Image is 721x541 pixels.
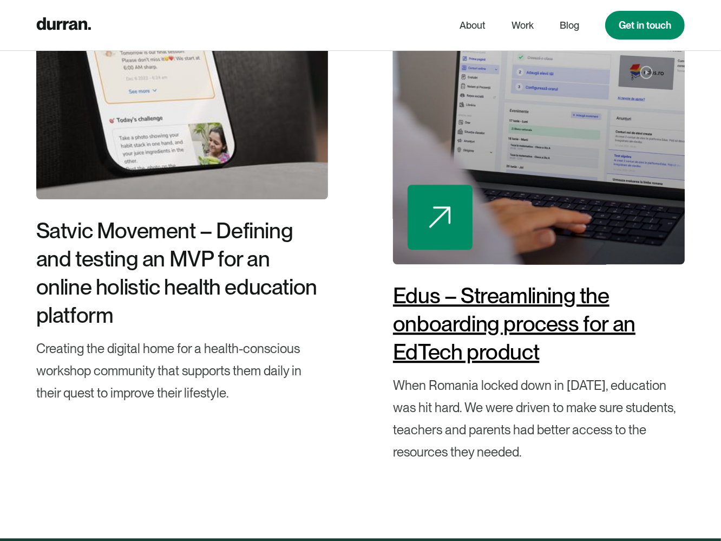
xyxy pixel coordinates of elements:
div: Creating the digital home for a health-conscious workshop community that supports them daily in t... [36,338,328,404]
div: Satvic Movement – Defining and testing an MVP for an online holistic health education platform [36,217,328,329]
a: Get in touch [605,11,685,40]
a: About [460,15,486,36]
a: Work [512,15,534,36]
div: When Romania locked down in [DATE], education was hit hard. We were driven to make sure students,... [393,375,685,463]
div: Edus – Streamlining the onboarding process for an EdTech product [393,282,685,366]
a: home [36,15,91,36]
a: Blog [560,15,579,36]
